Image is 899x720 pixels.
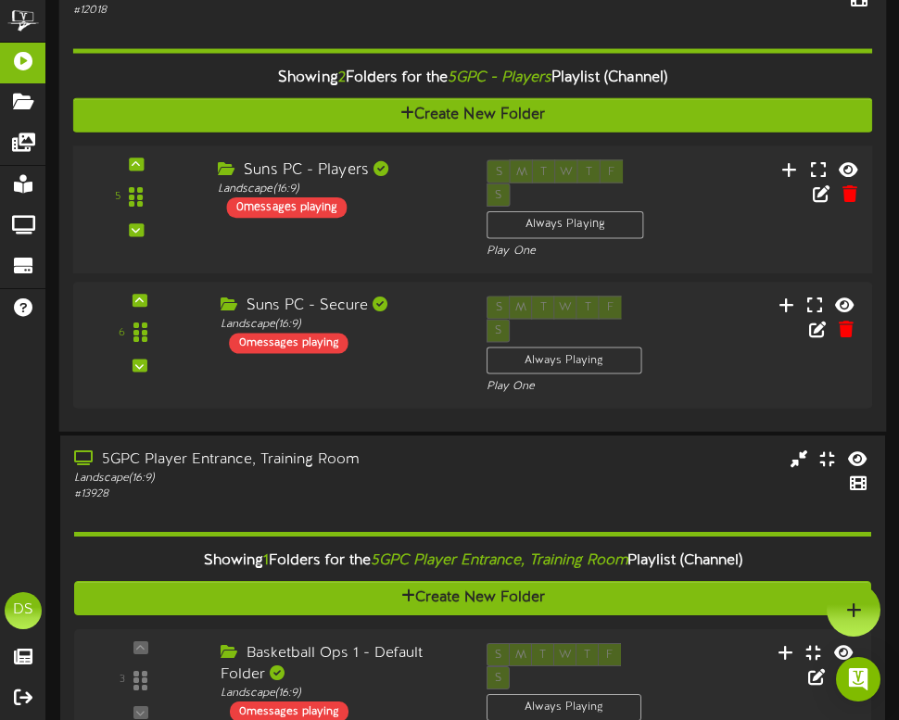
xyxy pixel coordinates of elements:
[218,159,459,181] div: Suns PC - Players
[836,657,880,701] div: Open Intercom Messenger
[263,552,269,569] span: 1
[221,686,459,701] div: Landscape ( 16:9 )
[338,69,346,85] span: 2
[74,581,871,615] button: Create New Folder
[487,243,593,259] div: Play One
[60,541,885,581] div: Showing Folders for the Playlist (Channel)
[221,317,459,333] div: Landscape ( 16:9 )
[119,325,125,341] div: 6
[487,347,642,373] div: Always Playing
[74,471,390,486] div: Landscape ( 16:9 )
[74,486,390,502] div: # 13928
[221,296,459,317] div: Suns PC - Secure
[371,552,627,569] i: 5GPC Player Entrance, Training Room
[73,97,873,132] button: Create New Folder
[487,378,592,394] div: Play One
[230,333,348,353] div: 0 messages playing
[221,643,459,686] div: Basketball Ops 1 - Default Folder
[487,211,643,239] div: Always Playing
[73,3,390,19] div: # 12018
[74,449,390,471] div: 5GPC Player Entrance, Training Room
[448,69,551,85] i: 5GPC - Players
[227,196,348,217] div: 0 messages playing
[5,592,42,629] div: DS
[218,181,459,196] div: Landscape ( 16:9 )
[59,57,887,97] div: Showing Folders for the Playlist (Channel)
